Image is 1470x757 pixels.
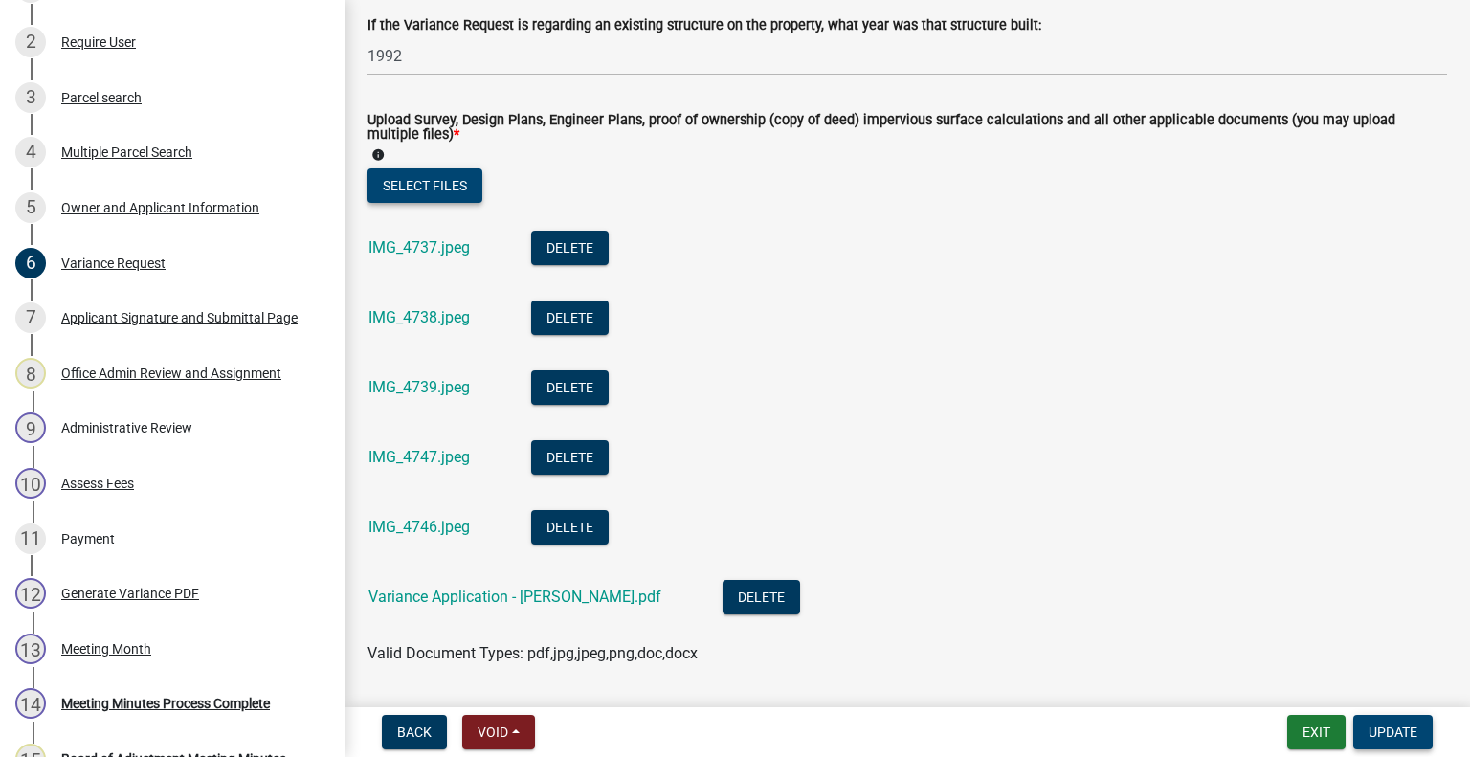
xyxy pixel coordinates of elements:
div: Office Admin Review and Assignment [61,367,281,380]
a: IMG_4738.jpeg [368,308,470,326]
span: Back [397,724,432,740]
div: 12 [15,578,46,609]
div: Administrative Review [61,421,192,434]
div: Parcel search [61,91,142,104]
div: Variance Request [61,256,166,270]
label: Upload Survey, Design Plans, Engineer Plans, proof of ownership (copy of deed) impervious surface... [367,114,1447,142]
div: Require User [61,35,136,49]
div: Multiple Parcel Search [61,145,192,159]
button: Delete [531,301,609,335]
div: 4 [15,137,46,167]
div: Assess Fees [61,477,134,490]
div: 8 [15,358,46,389]
div: 2 [15,27,46,57]
a: IMG_4746.jpeg [368,518,470,536]
i: info [371,148,385,162]
a: IMG_4747.jpeg [368,448,470,466]
wm-modal-confirm: Delete Document [531,310,609,328]
button: Delete [531,510,609,545]
wm-modal-confirm: Delete Document [531,380,609,398]
div: Meeting Minutes Process Complete [61,697,270,710]
div: 13 [15,634,46,664]
label: If the Variance Request is regarding an existing structure on the property, what year was that st... [367,19,1041,33]
a: Variance Application - [PERSON_NAME].pdf [368,588,661,606]
button: Delete [531,231,609,265]
a: IMG_4739.jpeg [368,378,470,396]
button: Delete [531,440,609,475]
div: 6 [15,248,46,278]
div: Generate Variance PDF [61,587,199,600]
a: IMG_4737.jpeg [368,238,470,256]
button: Select files [367,168,482,203]
button: Exit [1287,715,1346,749]
div: 10 [15,468,46,499]
span: Valid Document Types: pdf,jpg,jpeg,png,doc,docx [367,644,698,662]
wm-modal-confirm: Delete Document [531,450,609,468]
div: Meeting Month [61,642,151,656]
div: 9 [15,412,46,443]
div: Owner and Applicant Information [61,201,259,214]
button: Delete [723,580,800,614]
div: 5 [15,192,46,223]
wm-modal-confirm: Delete Document [531,520,609,538]
div: Payment [61,532,115,545]
button: Void [462,715,535,749]
div: 7 [15,302,46,333]
wm-modal-confirm: Delete Document [531,240,609,258]
button: Update [1353,715,1433,749]
button: Back [382,715,447,749]
span: Update [1369,724,1417,740]
wm-modal-confirm: Delete Document [723,590,800,608]
div: 14 [15,688,46,719]
div: Applicant Signature and Submittal Page [61,311,298,324]
button: Delete [531,370,609,405]
span: Void [478,724,508,740]
div: 3 [15,82,46,113]
div: 11 [15,523,46,554]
